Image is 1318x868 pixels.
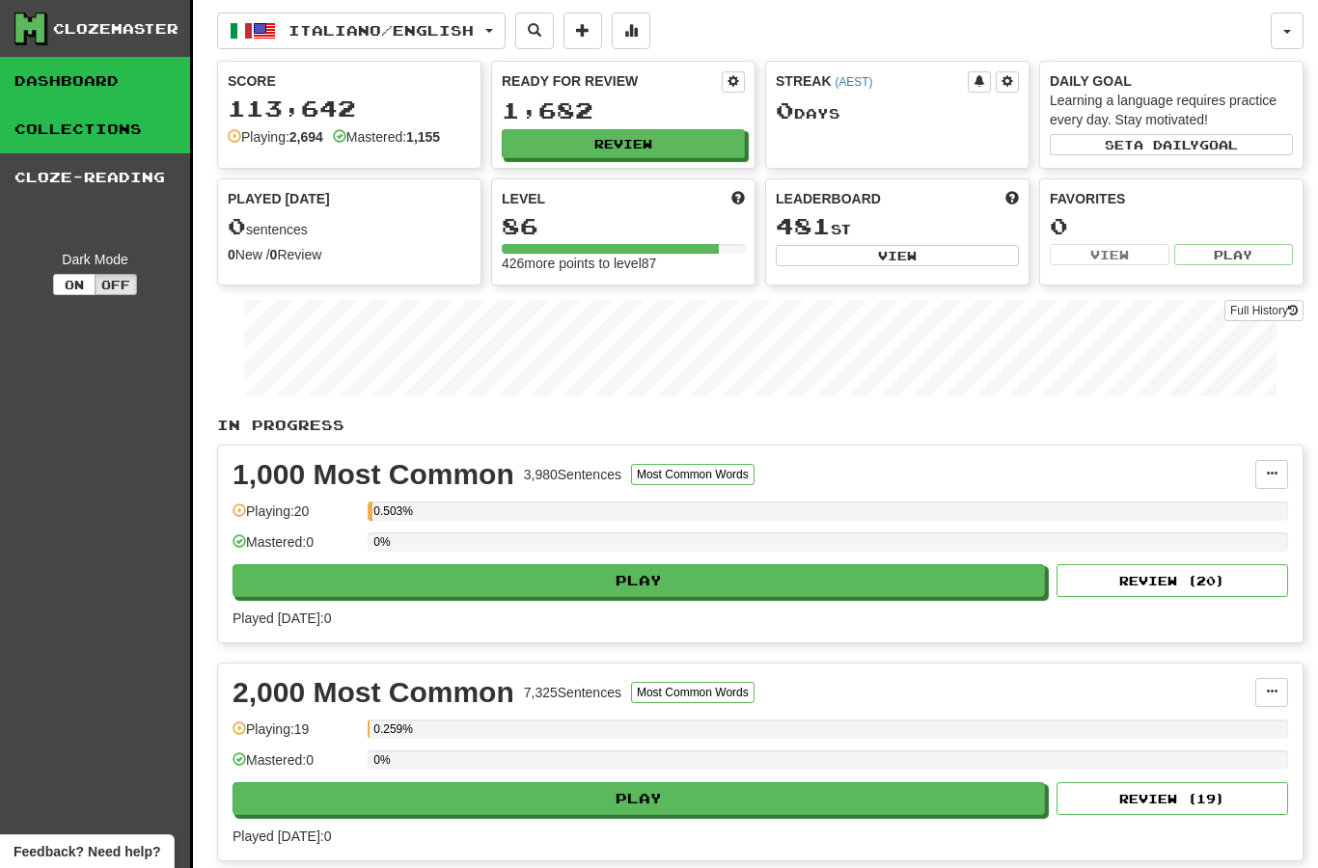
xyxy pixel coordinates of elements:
[612,13,650,49] button: More stats
[228,247,235,262] strong: 0
[14,250,176,269] div: Dark Mode
[53,274,96,295] button: On
[217,13,506,49] button: Italiano/English
[1174,244,1294,265] button: Play
[502,189,545,208] span: Level
[228,189,330,208] span: Played [DATE]
[631,682,755,703] button: Most Common Words
[53,19,178,39] div: Clozemaster
[233,460,514,489] div: 1,000 Most Common
[288,22,474,39] span: Italiano / English
[835,75,872,89] a: (AEST)
[1005,189,1019,208] span: This week in points, UTC
[233,782,1045,815] button: Play
[1050,244,1169,265] button: View
[1050,71,1293,91] div: Daily Goal
[228,245,471,264] div: New / Review
[289,129,323,145] strong: 2,694
[95,274,137,295] button: Off
[502,129,745,158] button: Review
[563,13,602,49] button: Add sentence to collection
[1050,91,1293,129] div: Learning a language requires practice every day. Stay motivated!
[228,71,471,91] div: Score
[228,127,323,147] div: Playing:
[1050,134,1293,155] button: Seta dailygoal
[228,212,246,239] span: 0
[776,96,794,123] span: 0
[14,842,160,861] span: Open feedback widget
[776,212,831,239] span: 481
[502,214,745,238] div: 86
[1050,214,1293,238] div: 0
[502,71,722,91] div: Ready for Review
[228,96,471,121] div: 113,642
[631,464,755,485] button: Most Common Words
[233,678,514,707] div: 2,000 Most Common
[776,98,1019,123] div: Day s
[233,502,358,533] div: Playing: 20
[1057,564,1288,597] button: Review (20)
[1134,138,1199,151] span: a daily
[406,129,440,145] strong: 1,155
[776,189,881,208] span: Leaderboard
[502,254,745,273] div: 426 more points to level 87
[233,532,358,564] div: Mastered: 0
[524,465,621,484] div: 3,980 Sentences
[776,245,1019,266] button: View
[1057,782,1288,815] button: Review (19)
[333,127,440,147] div: Mastered:
[776,71,968,91] div: Streak
[1224,300,1304,321] a: Full History
[776,214,1019,239] div: st
[731,189,745,208] span: Score more points to level up
[1050,189,1293,208] div: Favorites
[524,683,621,702] div: 7,325 Sentences
[515,13,554,49] button: Search sentences
[233,719,358,751] div: Playing: 19
[233,828,331,844] span: Played [DATE]: 0
[233,564,1045,597] button: Play
[233,750,358,782] div: Mastered: 0
[228,214,471,239] div: sentences
[270,247,278,262] strong: 0
[217,416,1304,435] p: In Progress
[233,610,331,626] span: Played [DATE]: 0
[502,98,745,122] div: 1,682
